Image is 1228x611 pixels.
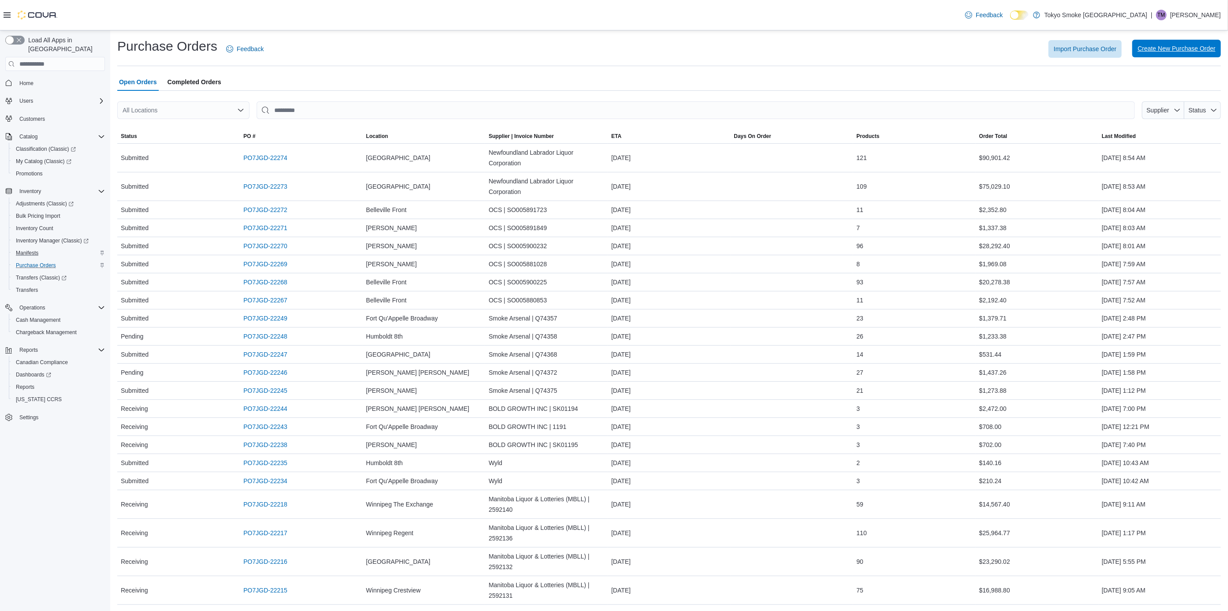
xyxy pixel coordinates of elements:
a: Settings [16,412,42,423]
a: PO7JGD-22235 [243,458,287,468]
button: Inventory [16,186,45,197]
span: [PERSON_NAME] [366,241,417,251]
span: Operations [16,302,105,313]
div: [DATE] 7:00 PM [1098,400,1221,417]
button: Order Total [976,129,1098,143]
div: $210.24 [976,472,1098,490]
span: [PERSON_NAME] [PERSON_NAME] [366,367,469,378]
p: | [1151,10,1153,20]
a: Transfers (Classic) [9,272,108,284]
div: [DATE] [608,255,730,273]
div: [DATE] 7:40 PM [1098,436,1221,454]
span: 14 [857,349,864,360]
div: [DATE] 8:01 AM [1098,237,1221,255]
a: Feedback [962,6,1006,24]
a: Adjustments (Classic) [9,197,108,210]
a: PO7JGD-22271 [243,223,287,233]
div: Newfoundland Labrador Liquor Corporation [485,172,608,201]
button: Canadian Compliance [9,356,108,369]
span: 23 [857,313,864,324]
div: BOLD GROWTH INC | SK01194 [485,400,608,417]
div: $1,273.88 [976,382,1098,399]
div: Manitoba Liquor & Lotteries (MBLL) | 2592140 [485,490,608,518]
span: Status [1189,107,1206,114]
span: 121 [857,153,867,163]
span: 109 [857,181,867,192]
div: $2,352.80 [976,201,1098,219]
span: [GEOGRAPHIC_DATA] [366,349,430,360]
button: Cash Management [9,314,108,326]
span: 7 [857,223,860,233]
div: [DATE] [608,237,730,255]
span: Reports [16,345,105,355]
span: Location [366,133,388,140]
span: Inventory Count [16,225,53,232]
div: Smoke Arsenal | Q74375 [485,382,608,399]
span: Users [19,97,33,104]
span: Receiving [121,499,148,510]
div: Smoke Arsenal | Q74357 [485,309,608,327]
span: Submitted [121,458,149,468]
span: Purchase Orders [12,260,105,271]
a: Dashboards [12,369,55,380]
span: Fort Qu'Appelle Broadway [366,313,438,324]
div: [DATE] 7:57 AM [1098,273,1221,291]
div: OCS | SO005891849 [485,219,608,237]
button: Purchase Orders [9,259,108,272]
a: PO7JGD-22238 [243,440,287,450]
button: Chargeback Management [9,326,108,339]
div: $14,567.40 [976,496,1098,513]
span: Canadian Compliance [16,359,68,366]
div: [DATE] 10:42 AM [1098,472,1221,490]
h1: Purchase Orders [117,37,217,55]
span: Humboldt 8th [366,458,403,468]
a: PO7JGD-22216 [243,556,287,567]
span: Feedback [976,11,1003,19]
div: [DATE] 10:43 AM [1098,454,1221,472]
span: Customers [19,115,45,123]
span: Load All Apps in [GEOGRAPHIC_DATA] [25,36,105,53]
span: Promotions [12,168,105,179]
div: $1,437.26 [976,364,1098,381]
div: [DATE] 7:52 AM [1098,291,1221,309]
span: Catalog [19,133,37,140]
span: Classification (Classic) [16,145,76,153]
span: Dashboards [12,369,105,380]
span: Belleville Front [366,295,407,305]
span: Home [16,77,105,88]
span: PO # [243,133,255,140]
button: Users [2,95,108,107]
div: [DATE] 2:47 PM [1098,328,1221,345]
span: [PERSON_NAME] [PERSON_NAME] [366,403,469,414]
span: Settings [19,414,38,421]
div: [DATE] [608,346,730,363]
span: Inventory Manager (Classic) [12,235,105,246]
button: Import Purchase Order [1049,40,1122,58]
span: Completed Orders [168,73,221,91]
span: Submitted [121,313,149,324]
button: Bulk Pricing Import [9,210,108,222]
div: $708.00 [976,418,1098,436]
span: Fort Qu'Appelle Broadway [366,476,438,486]
a: Transfers [12,285,41,295]
div: $531.44 [976,346,1098,363]
div: [DATE] 8:53 AM [1098,178,1221,195]
a: PO7JGD-22234 [243,476,287,486]
span: 8 [857,259,860,269]
a: PO7JGD-22247 [243,349,287,360]
a: Feedback [223,40,267,58]
div: [DATE] [608,418,730,436]
button: Users [16,96,37,106]
div: $2,472.00 [976,400,1098,417]
a: PO7JGD-22269 [243,259,287,269]
span: Manifests [12,248,105,258]
div: [DATE] [608,472,730,490]
a: Transfers (Classic) [12,272,70,283]
div: $1,969.08 [976,255,1098,273]
div: $28,292.40 [976,237,1098,255]
a: PO7JGD-22243 [243,421,287,432]
span: Promotions [16,170,43,177]
span: 21 [857,385,864,396]
div: [DATE] 7:59 AM [1098,255,1221,273]
button: Location [362,129,485,143]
